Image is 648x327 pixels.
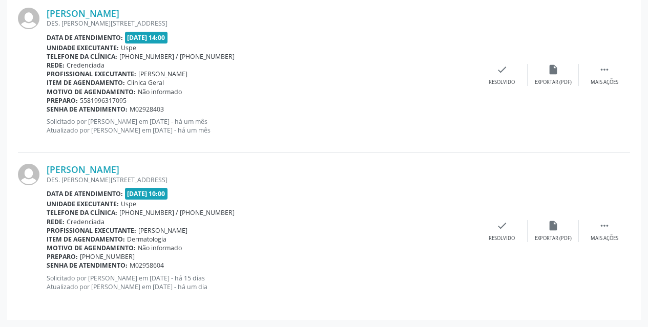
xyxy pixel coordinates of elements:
[47,52,117,61] b: Telefone da clínica:
[127,78,164,87] span: Clinica Geral
[47,244,136,252] b: Motivo de agendamento:
[47,261,128,270] b: Senha de atendimento:
[47,200,119,208] b: Unidade executante:
[47,252,78,261] b: Preparo:
[47,208,117,217] b: Telefone da clínica:
[496,220,508,231] i: check
[47,117,476,135] p: Solicitado por [PERSON_NAME] em [DATE] - há um mês Atualizado por [PERSON_NAME] em [DATE] - há um...
[67,61,104,70] span: Credenciada
[47,235,125,244] b: Item de agendamento:
[138,70,187,78] span: [PERSON_NAME]
[138,244,182,252] span: Não informado
[591,79,618,86] div: Mais ações
[47,8,119,19] a: [PERSON_NAME]
[47,96,78,105] b: Preparo:
[119,208,235,217] span: [PHONE_NUMBER] / [PHONE_NUMBER]
[47,226,136,235] b: Profissional executante:
[119,52,235,61] span: [PHONE_NUMBER] / [PHONE_NUMBER]
[47,217,65,226] b: Rede:
[47,61,65,70] b: Rede:
[47,274,476,291] p: Solicitado por [PERSON_NAME] em [DATE] - há 15 dias Atualizado por [PERSON_NAME] em [DATE] - há u...
[121,43,136,52] span: Uspe
[47,189,123,198] b: Data de atendimento:
[599,220,610,231] i: 
[18,164,39,185] img: img
[548,220,559,231] i: insert_drive_file
[47,43,119,52] b: Unidade executante:
[496,64,508,75] i: check
[130,261,164,270] span: M02958604
[130,105,164,114] span: M02928403
[127,235,166,244] span: Dermatologia
[548,64,559,75] i: insert_drive_file
[47,164,119,175] a: [PERSON_NAME]
[80,96,127,105] span: 5581996317095
[125,32,168,43] span: [DATE] 14:00
[121,200,136,208] span: Uspe
[535,79,572,86] div: Exportar (PDF)
[47,70,136,78] b: Profissional executante:
[47,176,476,184] div: DES. [PERSON_NAME][STREET_ADDRESS]
[591,235,618,242] div: Mais ações
[47,105,128,114] b: Senha de atendimento:
[599,64,610,75] i: 
[138,226,187,235] span: [PERSON_NAME]
[80,252,135,261] span: [PHONE_NUMBER]
[47,88,136,96] b: Motivo de agendamento:
[18,8,39,29] img: img
[125,188,168,200] span: [DATE] 10:00
[67,217,104,226] span: Credenciada
[535,235,572,242] div: Exportar (PDF)
[489,79,515,86] div: Resolvido
[47,19,476,28] div: DES. [PERSON_NAME][STREET_ADDRESS]
[138,88,182,96] span: Não informado
[47,78,125,87] b: Item de agendamento:
[489,235,515,242] div: Resolvido
[47,33,123,42] b: Data de atendimento:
